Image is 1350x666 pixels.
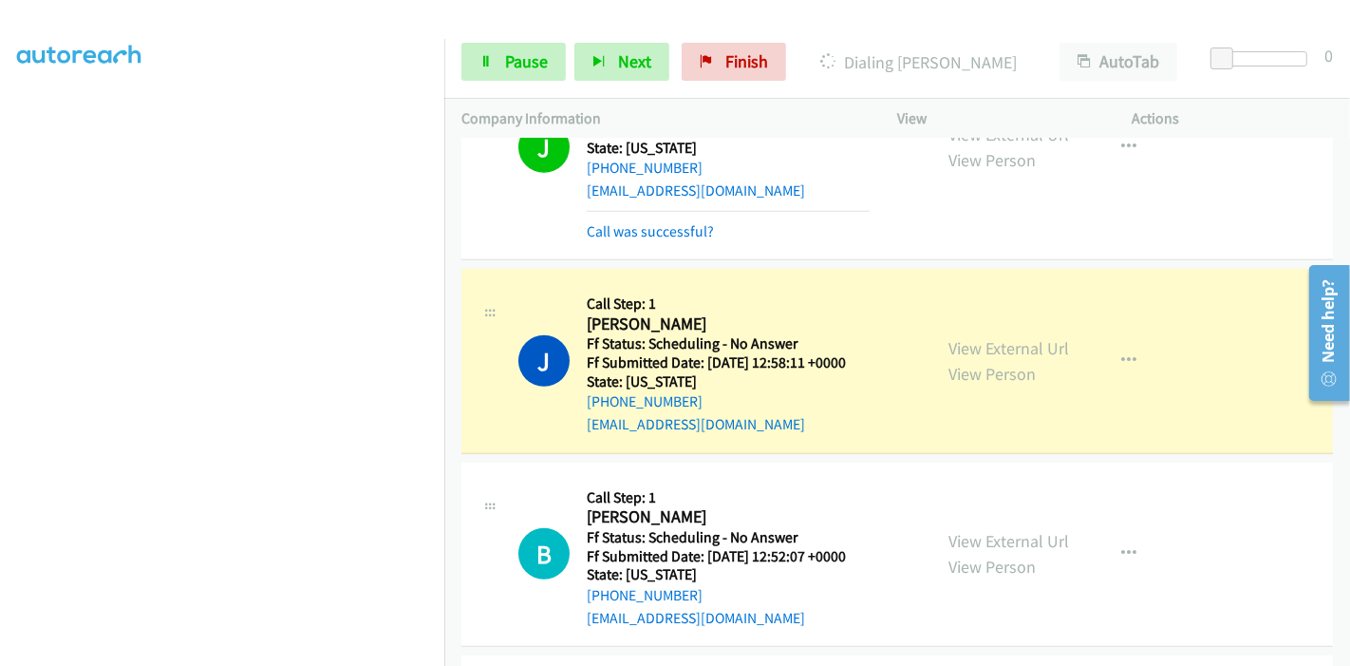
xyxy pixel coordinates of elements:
[587,334,870,353] h5: Ff Status: Scheduling - No Answer
[505,50,548,72] span: Pause
[587,159,703,177] a: [PHONE_NUMBER]
[1220,51,1307,67] div: Delay between calls (in seconds)
[518,528,570,580] div: The call is yet to be attempted
[725,50,768,72] span: Finish
[587,528,870,547] h5: Ff Status: Scheduling - No Answer
[587,295,870,314] h5: Call Step: 1
[1133,107,1334,130] p: Actions
[587,565,870,584] h5: State: [US_STATE]
[948,363,1036,385] a: View Person
[1059,43,1177,81] button: AutoTab
[518,335,570,387] h1: J
[461,107,863,130] p: Company Information
[682,43,786,81] a: Finish
[587,139,870,158] h5: State: [US_STATE]
[948,337,1069,359] a: View External Url
[518,528,570,580] h1: B
[587,222,714,240] a: Call was successful?
[948,556,1036,578] a: View Person
[587,181,805,200] a: [EMAIL_ADDRESS][DOMAIN_NAME]
[587,392,703,410] a: [PHONE_NUMBER]
[897,107,1098,130] p: View
[518,122,570,173] h1: J
[587,586,703,604] a: [PHONE_NUMBER]
[587,353,870,372] h5: Ff Submitted Date: [DATE] 12:58:11 +0000
[461,43,566,81] a: Pause
[587,488,870,507] h5: Call Step: 1
[587,609,805,627] a: [EMAIL_ADDRESS][DOMAIN_NAME]
[948,530,1069,552] a: View External Url
[587,547,870,566] h5: Ff Submitted Date: [DATE] 12:52:07 +0000
[1324,43,1333,68] div: 0
[587,415,805,433] a: [EMAIL_ADDRESS][DOMAIN_NAME]
[618,50,651,72] span: Next
[812,49,1025,75] p: Dialing [PERSON_NAME]
[587,314,870,335] h2: [PERSON_NAME]
[1296,257,1350,409] iframe: Resource Center
[587,372,870,391] h5: State: [US_STATE]
[574,43,669,81] button: Next
[948,149,1036,171] a: View Person
[587,506,870,528] h2: [PERSON_NAME]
